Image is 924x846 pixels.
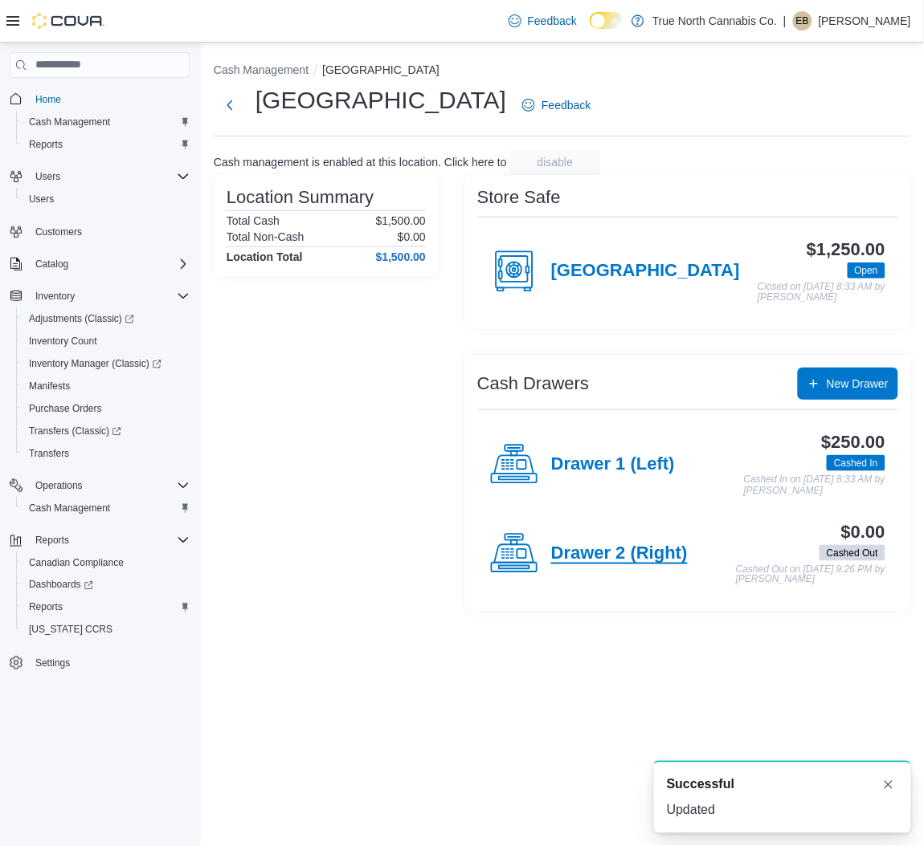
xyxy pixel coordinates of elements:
[214,89,246,121] button: Next
[528,13,577,29] span: Feedback
[22,444,76,463] a: Transfers
[16,352,196,375] a: Inventory Manager (Classic)
[29,447,69,460] span: Transfers
[32,13,104,29] img: Cova
[35,657,70,670] span: Settings
[827,376,889,392] span: New Drawer
[227,230,305,243] h6: Total Non-Cash
[29,402,102,415] span: Purchase Orders
[855,263,878,278] span: Open
[256,84,506,116] h1: [GEOGRAPHIC_DATA]
[796,11,809,31] span: EB
[227,250,303,263] h4: Location Total
[22,331,190,351] span: Inventory Count
[22,189,190,209] span: Users
[35,170,60,183] span: Users
[22,498,117,518] a: Cash Management
[3,253,196,275] button: Catalog
[29,531,190,550] span: Reports
[551,543,688,564] h4: Drawer 2 (Right)
[29,167,190,186] span: Users
[16,397,196,420] button: Purchase Orders
[879,775,898,795] button: Dismiss toast
[29,254,75,274] button: Catalog
[29,167,67,186] button: Users
[22,598,69,617] a: Reports
[214,62,911,81] nav: An example of EuiBreadcrumbs
[35,479,83,492] span: Operations
[10,81,190,717] nav: Complex example
[16,551,196,574] button: Canadian Compliance
[16,442,196,465] button: Transfers
[667,801,898,820] div: Updated
[16,574,196,596] a: Dashboards
[35,534,69,547] span: Reports
[29,335,97,348] span: Inventory Count
[29,653,190,673] span: Settings
[758,282,885,303] p: Closed on [DATE] 8:33 AM by [PERSON_NAME]
[29,579,93,592] span: Dashboards
[16,375,196,397] button: Manifests
[322,63,440,76] button: [GEOGRAPHIC_DATA]
[29,287,190,306] span: Inventory
[551,261,740,282] h4: [GEOGRAPHIC_DATA]
[783,11,787,31] p: |
[22,354,168,373] a: Inventory Manager (Classic)
[827,455,885,471] span: Cashed In
[551,454,675,475] h4: Drawer 1 (Left)
[590,12,623,29] input: Dark Mode
[667,775,898,795] div: Notification
[22,576,100,595] a: Dashboards
[22,399,190,418] span: Purchase Orders
[29,624,112,637] span: [US_STATE] CCRS
[29,312,134,325] span: Adjustments (Classic)
[477,374,589,393] h3: Cash Drawers
[820,545,885,561] span: Cashed Out
[214,156,507,169] p: Cash management is enabled at this location. Click here to
[22,598,190,617] span: Reports
[16,596,196,619] button: Reports
[538,154,573,170] span: disable
[834,456,878,470] span: Cashed In
[798,368,898,400] button: New Drawer
[22,444,190,463] span: Transfers
[35,258,68,270] span: Catalog
[29,254,190,274] span: Catalog
[29,654,76,673] a: Settings
[22,421,190,441] span: Transfers (Classic)
[29,89,190,109] span: Home
[29,193,54,205] span: Users
[214,63,309,76] button: Cash Management
[848,262,885,279] span: Open
[29,601,63,614] span: Reports
[807,240,885,259] h3: $1,250.00
[376,214,426,227] p: $1,500.00
[16,619,196,641] button: [US_STATE] CCRS
[3,651,196,674] button: Settings
[16,307,196,330] a: Adjustments (Classic)
[652,11,777,31] p: True North Cannabis Co.
[16,188,196,210] button: Users
[227,188,374,207] h3: Location Summary
[16,111,196,133] button: Cash Management
[542,97,591,113] span: Feedback
[22,620,190,640] span: Washington CCRS
[819,11,911,31] p: [PERSON_NAME]
[16,497,196,519] button: Cash Management
[22,309,190,328] span: Adjustments (Classic)
[16,133,196,156] button: Reports
[3,285,196,307] button: Inventory
[35,93,61,106] span: Home
[22,399,108,418] a: Purchase Orders
[29,222,190,242] span: Customers
[29,476,89,495] button: Operations
[29,116,110,128] span: Cash Management
[822,433,885,452] h3: $250.00
[29,380,70,392] span: Manifests
[22,309,141,328] a: Adjustments (Classic)
[3,220,196,243] button: Customers
[398,230,426,243] p: $0.00
[516,89,597,121] a: Feedback
[22,553,190,572] span: Canadian Compliance
[22,135,69,154] a: Reports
